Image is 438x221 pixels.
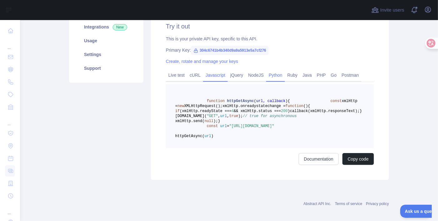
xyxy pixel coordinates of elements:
[266,70,285,80] a: Python
[227,99,254,103] span: httpGetAsync
[335,202,362,206] a: Terms of service
[328,70,339,80] a: Go
[175,119,205,123] span: xmlHttp.send(
[166,22,374,31] h2: Try it out
[166,70,187,80] a: Live test
[238,114,243,118] span: );
[229,114,238,118] span: true
[228,70,246,80] a: jQuery
[205,119,214,123] span: null
[175,109,180,113] span: if
[286,99,288,103] span: )
[177,104,184,108] span: new
[380,7,404,14] span: Invite users
[370,5,406,15] button: Invite users
[400,205,432,218] iframe: Toggle Customer Support
[366,202,389,206] a: Privacy policy
[285,70,300,80] a: Ruby
[222,104,286,108] span: xmlHttp.onreadystatechange =
[5,203,15,215] div: ...
[339,70,361,80] a: Postman
[77,34,136,48] a: Usage
[166,47,374,53] div: Primary Key:
[191,46,269,55] span: 304c6741b4b340d9a9a5913e5a7cf276
[254,99,256,103] span: (
[77,61,136,75] a: Support
[229,124,274,128] span: "[URL][DOMAIN_NAME]"
[175,114,207,118] span: [DOMAIN_NAME](
[5,38,15,50] div: ...
[77,48,136,61] a: Settings
[234,109,281,113] span: && xmlHttp.status ===
[175,134,205,138] span: httpGetAsync(
[243,114,297,118] span: // true for asynchronous
[308,104,310,108] span: {
[184,104,222,108] span: XMLHttpRequest();
[213,119,218,123] span: );
[207,124,218,128] span: const
[304,202,331,206] a: Abstract API Inc.
[300,70,315,80] a: Java
[288,99,290,103] span: {
[77,20,136,34] a: Integrations New
[286,104,304,108] span: function
[220,124,227,128] span: url
[231,109,234,113] span: 4
[218,119,220,123] span: }
[207,114,218,118] span: "GET"
[227,114,229,118] span: ,
[5,114,15,126] div: ...
[290,109,360,113] span: callback(xmlHttp.responseText);
[299,153,339,165] a: Documentation
[303,104,306,108] span: (
[342,153,374,165] button: Copy code
[203,70,228,80] a: Javascript
[306,104,308,108] span: )
[227,124,229,128] span: =
[166,59,238,64] a: Create, rotate and manage your keys
[218,114,220,118] span: ,
[281,109,288,113] span: 200
[314,70,328,80] a: PHP
[288,109,290,113] span: )
[113,24,127,30] span: New
[180,109,231,113] span: (xmlHttp.readyState ===
[331,99,342,103] span: const
[246,70,266,80] a: NodeJS
[220,114,227,118] span: url
[205,134,212,138] span: url
[187,70,203,80] a: cURL
[256,99,286,103] span: url, callback
[207,99,225,103] span: function
[360,109,362,113] span: }
[211,134,213,138] span: )
[166,36,257,41] font: This is your private API key, specific to this API.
